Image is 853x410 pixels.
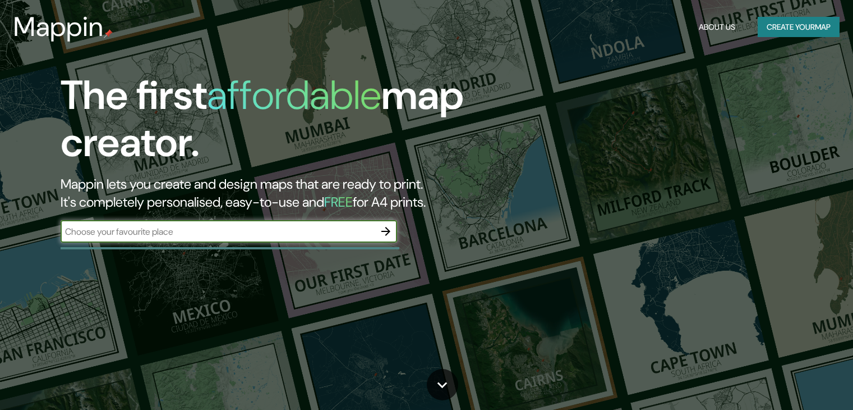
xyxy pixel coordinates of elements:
button: Create yourmap [758,17,840,38]
h2: Mappin lets you create and design maps that are ready to print. It's completely personalised, eas... [61,175,487,211]
img: mappin-pin [104,29,113,38]
button: About Us [694,17,740,38]
h1: affordable [207,69,381,121]
h1: The first map creator. [61,72,487,175]
h3: Mappin [13,11,104,43]
h5: FREE [324,193,353,211]
input: Choose your favourite place [61,225,375,238]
